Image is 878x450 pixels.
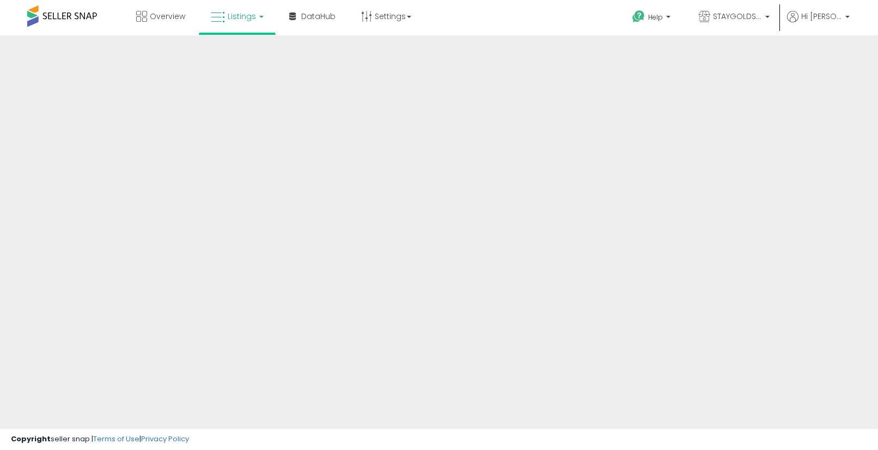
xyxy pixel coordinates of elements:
a: Help [624,2,681,35]
strong: Copyright [11,434,51,444]
div: seller snap | | [11,434,189,445]
a: Hi [PERSON_NAME] [787,11,850,35]
a: Terms of Use [93,434,139,444]
span: Listings [228,11,256,22]
a: Privacy Policy [141,434,189,444]
span: STAYGOLDSALES [713,11,762,22]
i: Get Help [632,10,645,23]
span: Help [648,13,663,22]
span: Hi [PERSON_NAME] [801,11,842,22]
span: DataHub [301,11,336,22]
span: Overview [150,11,185,22]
